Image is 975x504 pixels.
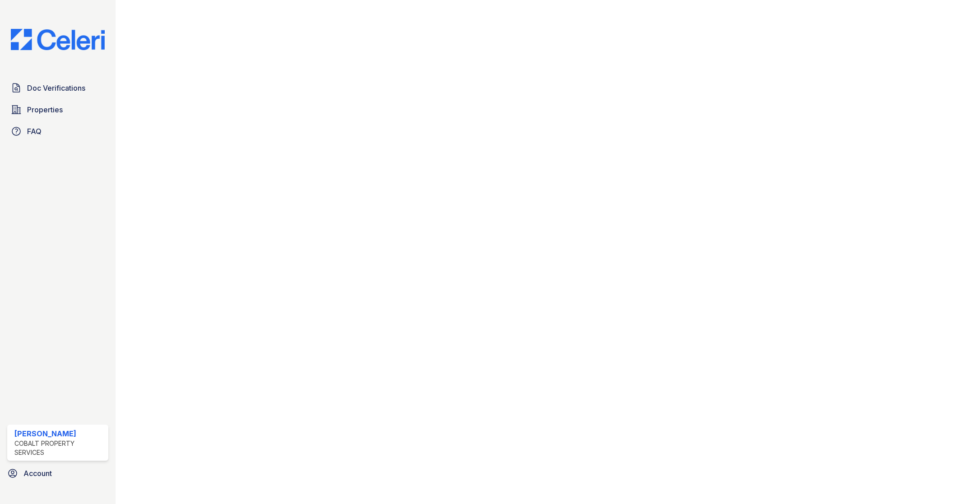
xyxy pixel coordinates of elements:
[14,439,105,457] div: Cobalt Property Services
[7,79,108,97] a: Doc Verifications
[7,101,108,119] a: Properties
[7,122,108,140] a: FAQ
[14,428,105,439] div: [PERSON_NAME]
[27,126,42,137] span: FAQ
[27,83,85,93] span: Doc Verifications
[4,29,112,50] img: CE_Logo_Blue-a8612792a0a2168367f1c8372b55b34899dd931a85d93a1a3d3e32e68fde9ad4.png
[27,104,63,115] span: Properties
[23,468,52,479] span: Account
[4,464,112,482] a: Account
